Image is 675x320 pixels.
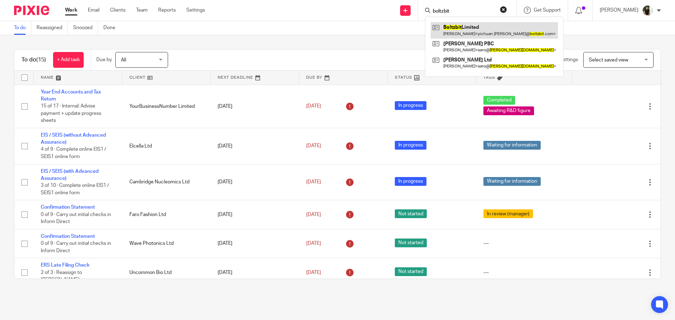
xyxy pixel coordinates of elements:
[589,58,628,63] span: Select saved view
[306,144,321,149] span: [DATE]
[211,258,299,287] td: [DATE]
[395,267,427,276] span: Not started
[41,241,111,253] span: 0 of 9 · Carry out initial checks in Inform Direct
[306,270,321,275] span: [DATE]
[65,7,77,14] a: Work
[483,76,495,79] span: Tags
[103,21,121,35] a: Done
[483,106,534,115] span: Awaiting R&D figure
[14,6,49,15] img: Pixie
[158,7,176,14] a: Reports
[41,104,101,123] span: 15 of 17 · Internal: Advise payment + update progress sheets
[211,164,299,200] td: [DATE]
[21,56,46,64] h1: To do
[41,147,106,159] span: 4 of 9 · Complete online EIS1 / SEIS1 online form
[41,90,101,102] a: Year End Accounts and Tax Return
[88,7,99,14] a: Email
[395,209,427,218] span: Not started
[122,200,211,229] td: Faro Fashion Ltd
[483,269,565,276] div: ---
[600,7,638,14] p: [PERSON_NAME]
[41,270,82,282] span: 2 of 3 · Reassign to [PERSON_NAME]
[122,164,211,200] td: Cambridge Nucleomics Ltd
[483,240,565,247] div: ---
[122,229,211,258] td: Wave Photonics Ltd
[395,101,426,110] span: In progress
[96,56,112,63] p: Due by
[500,6,507,13] button: Clear
[306,179,321,184] span: [DATE]
[37,21,68,35] a: Reassigned
[41,234,95,239] a: Confirmation Statement
[483,177,541,186] span: Waiting for information
[642,5,653,16] img: Janice%20Tang.jpeg
[483,209,533,218] span: In review (manager)
[483,141,541,150] span: Waiting for information
[395,177,426,186] span: In progress
[41,212,111,224] span: 0 of 9 · Carry out initial checks in Inform Direct
[306,241,321,246] span: [DATE]
[395,239,427,247] span: Not started
[110,7,126,14] a: Clients
[122,128,211,164] td: Elcella Ltd
[211,200,299,229] td: [DATE]
[122,258,211,287] td: Uncommon Bio Ltd
[41,263,90,268] a: ERS Late Filing Check
[306,212,321,217] span: [DATE]
[14,21,31,35] a: To do
[395,141,426,150] span: In progress
[41,169,98,181] a: EIS / SEIS (with Advanced Assurance)
[36,57,46,63] span: (15)
[41,133,106,145] a: EIS / SEIS (without Advanced Assurance)
[211,128,299,164] td: [DATE]
[73,21,98,35] a: Snoozed
[41,205,95,210] a: Confirmation Statement
[211,85,299,128] td: [DATE]
[306,104,321,109] span: [DATE]
[483,96,515,105] span: Completed
[432,8,495,15] input: Search
[122,85,211,128] td: YourBusinessNumber Limited
[41,183,109,196] span: 3 of 10 · Complete online EIS1 / SEIS1 online form
[121,58,126,63] span: All
[186,7,205,14] a: Settings
[53,52,84,68] a: + Add task
[136,7,148,14] a: Team
[534,8,561,13] span: Get Support
[211,229,299,258] td: [DATE]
